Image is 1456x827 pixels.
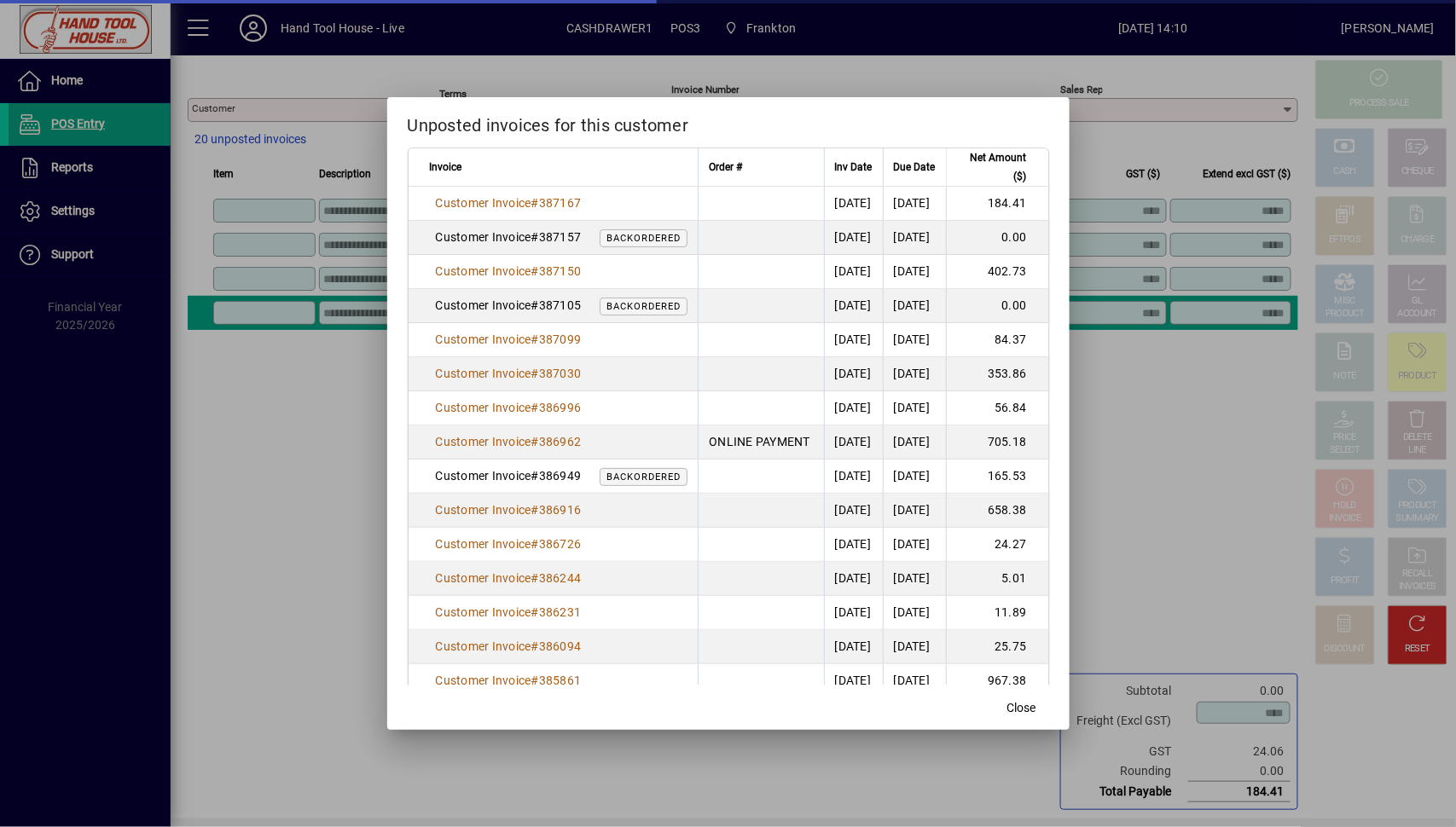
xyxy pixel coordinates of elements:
[824,289,883,323] td: [DATE]
[539,401,582,414] span: 386996
[894,158,936,176] span: Due Date
[430,671,588,690] a: Customer Invoice#385861
[430,637,588,656] a: Customer Invoice#386094
[430,569,588,587] a: Customer Invoice#386244
[946,323,1048,357] td: 84.37
[946,528,1048,562] td: 24.27
[946,425,1048,460] td: 705.18
[824,255,883,289] td: [DATE]
[824,664,883,698] td: [DATE]
[824,221,883,255] td: [DATE]
[883,187,946,221] td: [DATE]
[883,596,946,630] td: [DATE]
[946,391,1048,425] td: 56.84
[824,357,883,391] td: [DATE]
[883,425,946,460] td: [DATE]
[824,323,883,357] td: [DATE]
[946,289,1048,323] td: 0.00
[946,562,1048,596] td: 5.01
[946,596,1048,630] td: 11.89
[883,664,946,698] td: [DATE]
[606,471,681,483] span: Backordered
[539,264,582,278] span: 387150
[946,255,1048,289] td: 402.73
[606,233,681,244] span: Backordered
[824,187,883,221] td: [DATE]
[531,605,539,619] span: #
[946,187,1048,221] td: 184.41
[436,571,531,585] span: Customer Invoice
[531,367,539,380] span: #
[531,196,539,210] span: #
[531,674,539,687] span: #
[946,460,1048,494] td: 165.53
[824,494,883,528] td: [DATE]
[430,330,588,349] a: Customer Invoice#387099
[430,432,588,451] a: Customer Invoice#386962
[539,196,582,210] span: 387167
[531,537,539,551] span: #
[835,158,873,176] span: Inv Date
[883,289,946,323] td: [DATE]
[883,562,946,596] td: [DATE]
[436,537,531,551] span: Customer Invoice
[883,323,946,357] td: [DATE]
[883,528,946,562] td: [DATE]
[539,333,582,346] span: 387099
[436,196,531,210] span: Customer Invoice
[436,503,531,517] span: Customer Invoice
[539,537,582,551] span: 386726
[1007,699,1036,717] span: Close
[824,630,883,664] td: [DATE]
[946,630,1048,664] td: 25.75
[883,494,946,528] td: [DATE]
[883,255,946,289] td: [DATE]
[430,603,588,622] a: Customer Invoice#386231
[883,460,946,494] td: [DATE]
[436,639,531,653] span: Customer Invoice
[824,391,883,425] td: [DATE]
[436,674,531,687] span: Customer Invoice
[824,425,883,460] td: [DATE]
[436,435,531,448] span: Customer Invoice
[957,148,1027,186] span: Net Amount ($)
[539,435,582,448] span: 386962
[436,605,531,619] span: Customer Invoice
[430,500,588,519] a: Customer Invoice#386916
[531,503,539,517] span: #
[430,364,588,383] a: Customer Invoice#387030
[824,528,883,562] td: [DATE]
[539,674,582,687] span: 385861
[436,367,531,380] span: Customer Invoice
[946,357,1048,391] td: 353.86
[824,596,883,630] td: [DATE]
[539,503,582,517] span: 386916
[606,301,681,312] span: Backordered
[883,630,946,664] td: [DATE]
[883,221,946,255] td: [DATE]
[430,535,588,553] a: Customer Invoice#386726
[709,158,742,176] span: Order #
[430,194,588,212] a: Customer Invoice#387167
[387,97,1070,147] h2: Unposted invoices for this customer
[824,460,883,494] td: [DATE]
[430,158,462,176] span: Invoice
[531,435,539,448] span: #
[531,333,539,346] span: #
[995,692,1049,723] button: Close
[946,664,1048,698] td: 967.38
[430,398,588,417] a: Customer Invoice#386996
[531,639,539,653] span: #
[531,401,539,414] span: #
[709,435,810,448] span: ONLINE PAYMENT
[539,367,582,380] span: 387030
[539,605,582,619] span: 386231
[436,333,531,346] span: Customer Invoice
[436,264,531,278] span: Customer Invoice
[430,262,588,280] a: Customer Invoice#387150
[539,639,582,653] span: 386094
[883,357,946,391] td: [DATE]
[531,264,539,278] span: #
[883,391,946,425] td: [DATE]
[436,401,531,414] span: Customer Invoice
